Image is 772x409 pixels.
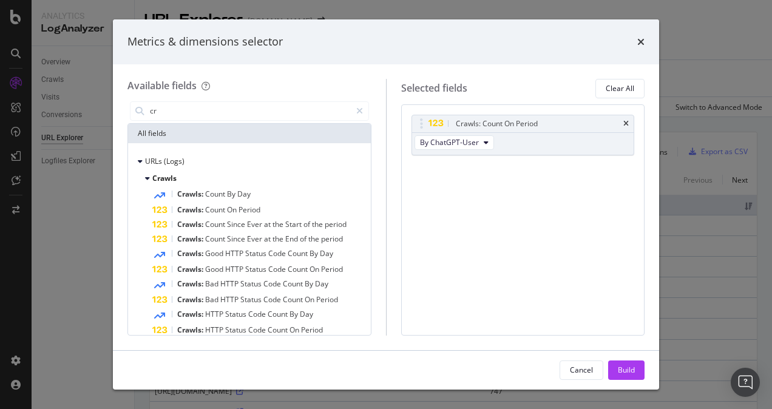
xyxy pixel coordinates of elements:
span: Count [205,189,227,199]
span: Crawls [152,173,177,183]
span: Crawls: [177,248,205,259]
span: Period [321,264,343,274]
span: the [273,219,285,229]
button: By ChatGPT-User [415,135,494,150]
div: Cancel [570,365,593,375]
span: HTTP [205,325,225,335]
span: the [308,234,321,244]
span: HTTP [205,309,225,319]
span: By [289,309,300,319]
div: times [637,34,645,50]
span: Ever [247,219,264,229]
div: Clear All [606,83,634,93]
div: Selected fields [401,81,467,95]
span: By [305,279,315,289]
span: Period [239,204,260,215]
div: All fields [128,124,371,143]
input: Search by field name [149,102,351,120]
span: Status [225,309,248,319]
span: By [310,248,320,259]
div: modal [113,19,659,390]
span: Count [268,325,289,335]
span: Day [315,279,328,289]
span: Period [301,325,323,335]
span: Day [300,309,313,319]
span: Crawls: [177,309,205,319]
span: Count [283,294,305,305]
span: Good [205,248,225,259]
span: On [310,264,321,274]
span: Status [240,294,263,305]
span: HTTP [225,248,245,259]
span: Crawls: [177,264,205,274]
span: On [289,325,301,335]
span: Bad [205,294,220,305]
span: period [321,234,343,244]
span: By ChatGPT-User [420,137,479,147]
span: Code [248,309,268,319]
span: Since [227,219,247,229]
span: By [227,189,237,199]
span: Count [205,234,227,244]
div: Crawls: Count On Period [456,118,538,130]
span: Start [285,219,303,229]
span: HTTP [225,264,245,274]
span: Code [268,248,288,259]
span: Code [263,279,283,289]
span: of [300,234,308,244]
span: Status [245,248,268,259]
span: HTTP [220,279,240,289]
div: Metrics & dimensions selector [127,34,283,50]
span: the [273,234,285,244]
span: Day [320,248,333,259]
div: Open Intercom Messenger [731,368,760,397]
div: times [623,120,629,127]
span: Code [268,264,288,274]
span: Count [288,248,310,259]
span: Since [227,234,247,244]
button: Build [608,360,645,380]
span: at [264,234,273,244]
span: Good [205,264,225,274]
button: Clear All [595,79,645,98]
span: Crawls: [177,294,205,305]
span: of [303,219,312,229]
span: Status [240,279,263,289]
span: Code [248,325,268,335]
span: Count [288,264,310,274]
span: Count [205,204,227,215]
span: On [305,294,316,305]
span: (Logs) [164,156,185,166]
span: Crawls: [177,189,205,199]
span: Crawls: [177,219,205,229]
span: Ever [247,234,264,244]
span: On [227,204,239,215]
span: Count [268,309,289,319]
span: Count [283,279,305,289]
span: Status [225,325,248,335]
span: period [325,219,347,229]
span: Crawls: [177,279,205,289]
span: Code [263,294,283,305]
span: Crawls: [177,204,205,215]
div: Available fields [127,79,197,92]
span: Period [316,294,338,305]
button: Cancel [560,360,603,380]
span: Crawls: [177,234,205,244]
div: Crawls: Count On PeriodtimesBy ChatGPT-User [411,115,635,155]
span: Bad [205,279,220,289]
span: HTTP [220,294,240,305]
span: Count [205,219,227,229]
span: Crawls: [177,325,205,335]
div: Build [618,365,635,375]
span: Day [237,189,251,199]
span: the [312,219,325,229]
span: End [285,234,300,244]
span: URLs [145,156,164,166]
span: at [264,219,273,229]
span: Status [245,264,268,274]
